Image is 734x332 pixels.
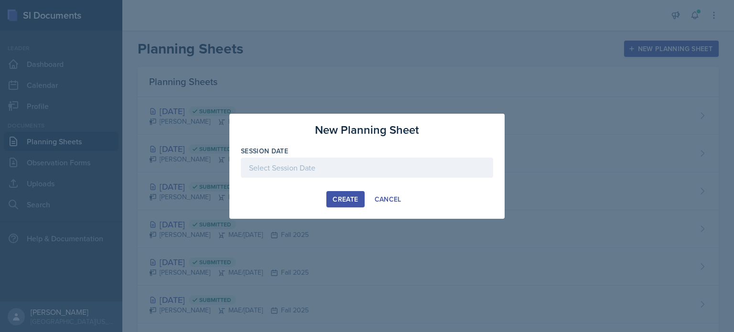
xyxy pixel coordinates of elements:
[368,191,408,207] button: Cancel
[241,146,288,156] label: Session Date
[375,195,401,203] div: Cancel
[333,195,358,203] div: Create
[315,121,419,139] h3: New Planning Sheet
[326,191,364,207] button: Create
